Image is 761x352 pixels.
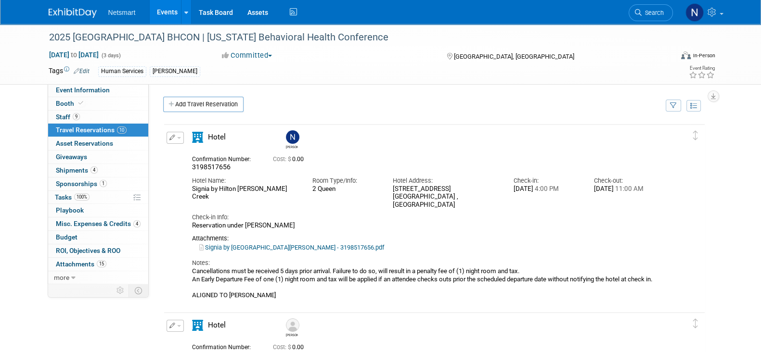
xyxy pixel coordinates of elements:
span: 9 [73,113,80,120]
td: Tags [49,66,90,77]
div: Tricia Zerger [284,318,300,337]
a: Signia by [GEOGRAPHIC_DATA][PERSON_NAME] - 3198517656.pdf [199,244,384,251]
span: 3198517656 [192,163,231,171]
div: Check-in: [513,176,579,185]
span: to [69,51,78,59]
div: Confirmation Number: [192,153,258,163]
span: Asset Reservations [56,139,113,147]
div: Human Services [98,66,146,76]
a: Event Information [48,84,148,97]
span: 4 [133,220,141,227]
span: Hotel [208,133,226,141]
span: 4 [90,166,98,174]
a: Booth [48,97,148,110]
a: Tasks100% [48,191,148,204]
span: 0.00 [273,156,308,163]
a: Attachments15 [48,258,148,271]
i: Click and drag to move item [693,319,698,328]
span: more [54,274,69,281]
i: Filter by Traveler [670,103,677,109]
a: Search [629,4,673,21]
a: Staff9 [48,111,148,124]
span: Cost: $ [273,344,292,351]
div: Event Rating [688,66,714,71]
span: Event Information [56,86,110,94]
span: [GEOGRAPHIC_DATA], [GEOGRAPHIC_DATA] [454,53,574,60]
div: Attachments: [192,235,660,242]
span: Search [642,9,664,16]
div: Hotel Name: [192,176,298,185]
i: Hotel [192,132,203,143]
div: Hotel Address: [393,176,499,185]
i: Click and drag to move item [693,131,698,140]
a: Add Travel Reservation [163,97,244,112]
span: 15 [97,260,106,267]
div: Cancellations must be received 5 days prior arrival. Failure to do so, will result in a penalty f... [192,267,660,299]
a: Misc. Expenses & Credits4 [48,217,148,230]
img: ExhibitDay [49,8,97,18]
div: Tricia Zerger [286,332,298,337]
span: [DATE] [DATE] [49,50,99,59]
span: 0.00 [273,344,308,351]
span: Staff [56,113,80,121]
span: 4:00 PM [533,185,558,192]
div: Reservation under [PERSON_NAME] [192,222,660,230]
span: Booth [56,100,85,107]
i: Booth reservation complete [78,101,83,106]
span: Shipments [56,166,98,174]
img: Nina Finn [685,3,704,22]
div: Signia by Hilton [PERSON_NAME] Creek [192,185,298,201]
div: In-Person [692,52,715,59]
a: ROI, Objectives & ROO [48,244,148,257]
div: Nina Finn [284,130,300,149]
a: more [48,271,148,284]
img: Format-Inperson.png [681,51,691,59]
span: 100% [74,193,90,201]
a: Budget [48,231,148,244]
span: Tasks [55,193,90,201]
span: Hotel [208,321,226,329]
div: Confirmation Number: [192,341,258,351]
div: Check-out: [593,176,659,185]
span: Budget [56,233,77,241]
span: Attachments [56,260,106,268]
span: Giveaways [56,153,87,161]
span: 11:00 AM [613,185,643,192]
div: Event Format [616,50,715,64]
span: Playbook [56,206,84,214]
span: Misc. Expenses & Credits [56,220,141,227]
img: Nina Finn [286,130,299,144]
a: Playbook [48,204,148,217]
span: Travel Reservations [56,126,127,134]
div: [PERSON_NAME] [150,66,200,76]
a: Edit [74,68,90,75]
a: Giveaways [48,151,148,163]
div: [DATE] [513,185,579,193]
div: [STREET_ADDRESS] [GEOGRAPHIC_DATA] , [GEOGRAPHIC_DATA] [393,185,499,209]
button: Committed [219,50,276,61]
span: 1 [100,180,107,187]
span: Netsmart [108,9,136,16]
div: Notes: [192,259,660,267]
td: Toggle Event Tabs [129,284,148,297]
span: Cost: $ [273,156,292,163]
span: 10 [117,126,127,134]
div: Room Type/Info: [312,176,378,185]
div: 2 Queen [312,185,378,193]
span: (3 days) [101,52,121,59]
span: ROI, Objectives & ROO [56,247,120,254]
div: 2025 [GEOGRAPHIC_DATA] BHCON | [US_STATE] Behavioral Health Conference [46,29,658,46]
a: Shipments4 [48,164,148,177]
td: Personalize Event Tab Strip [112,284,129,297]
a: Sponsorships1 [48,177,148,190]
a: Asset Reservations [48,137,148,150]
div: Check-in Info: [192,213,660,222]
div: Nina Finn [286,144,298,149]
div: [DATE] [593,185,659,193]
img: Tricia Zerger [286,318,299,332]
a: Travel Reservations10 [48,124,148,137]
span: Sponsorships [56,180,107,188]
i: Hotel [192,320,203,331]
